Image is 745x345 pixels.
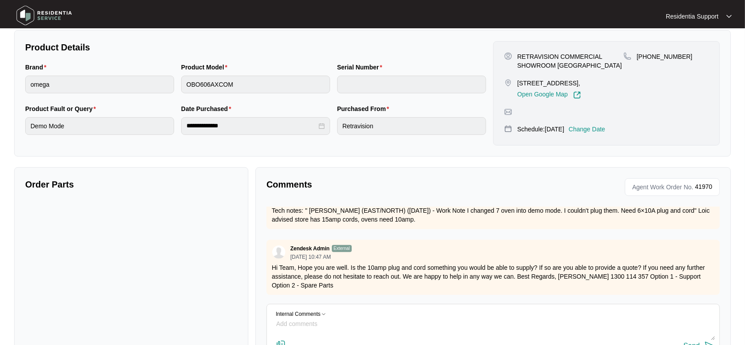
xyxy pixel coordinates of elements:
img: map-pin [504,108,512,116]
p: Tech notes: " [PERSON_NAME] (EAST/NORTH) ([DATE]) - Work Note I changed 7 oven into demo mode. I ... [272,206,715,224]
label: Date Purchased [181,104,235,113]
img: user-pin [504,52,512,60]
label: Serial Number [337,63,386,72]
p: RETRAVISION COMMERCIAL SHOWROOM [GEOGRAPHIC_DATA] [517,52,623,70]
a: Open Google Map [517,91,581,99]
img: map-pin [504,79,512,87]
p: Internal Comments [276,311,320,317]
p: [PHONE_NUMBER] [637,52,692,61]
img: map-pin [504,125,512,133]
label: Product Fault or Query [25,104,99,113]
img: Dropdown-Icon [320,311,327,317]
img: residentia service logo [13,2,75,29]
p: 41970 [695,180,716,194]
p: Schedule: [DATE] [517,125,564,134]
label: Purchased From [337,104,393,113]
img: dropdown arrow [726,14,732,19]
p: Comments [266,178,487,191]
p: Order Parts [25,178,237,191]
input: Product Fault or Query [25,117,174,135]
p: Hi Team, Hope you are well. Is the 10amp plug and cord something you would be able to supply? If ... [272,263,715,290]
p: Zendesk Admin [290,245,330,252]
p: Residentia Support [666,12,718,21]
span: Agent Work Order No. [629,180,693,194]
img: user.svg [272,245,285,259]
label: Brand [25,63,50,72]
img: map-pin [623,52,631,60]
input: Serial Number [337,76,486,93]
label: Product Model [181,63,231,72]
input: Brand [25,76,174,93]
img: Link-External [573,91,581,99]
p: External [332,245,352,252]
p: [DATE] 10:47 AM [290,254,352,260]
input: Date Purchased [186,121,317,130]
p: Product Details [25,41,486,54]
p: Change Date [569,125,605,134]
input: Purchased From [337,117,486,135]
p: [STREET_ADDRESS], [517,79,581,88]
input: Product Model [181,76,330,93]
